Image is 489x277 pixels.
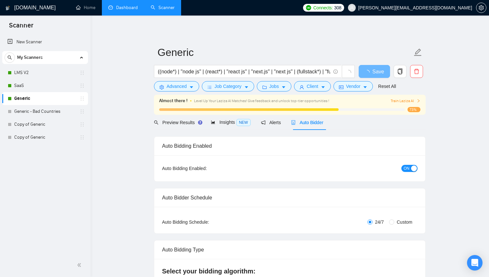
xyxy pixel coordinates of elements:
[162,218,247,226] div: Auto Bidding Schedule:
[299,85,304,90] span: user
[378,83,396,90] a: Reset All
[17,51,43,64] span: My Scanners
[339,85,343,90] span: idcard
[211,120,250,125] span: Insights
[333,81,373,91] button: idcardVendorcaret-down
[350,5,354,10] span: user
[394,218,415,226] span: Custom
[291,120,323,125] span: Auto Bidder
[414,48,422,57] span: edit
[2,51,88,144] li: My Scanners
[197,120,203,125] div: Tooltip anchor
[291,120,296,125] span: robot
[261,120,266,125] span: notification
[108,5,138,10] a: dashboardDashboard
[214,83,241,90] span: Job Category
[281,85,286,90] span: caret-down
[410,69,423,74] span: delete
[159,85,164,90] span: setting
[476,3,486,13] button: setting
[257,81,292,91] button: folderJobscaret-down
[80,109,85,114] span: holder
[162,165,247,172] div: Auto Bidding Enabled:
[391,98,420,104] button: Train Laziza AI
[346,83,360,90] span: Vendor
[154,81,199,91] button: settingAdvancedcaret-down
[5,52,15,63] button: search
[80,122,85,127] span: holder
[5,3,10,13] img: logo
[162,188,418,207] div: Auto Bidder Schedule
[5,55,15,60] span: search
[154,120,158,125] span: search
[14,131,76,144] a: Copy of Generic
[14,105,76,118] a: Generic - Bad Countries
[394,65,407,78] button: copy
[80,83,85,88] span: holder
[313,4,333,11] span: Connects:
[194,99,329,103] span: Level Up Your Laziza AI Matches! Give feedback and unlock top-tier opportunities !
[162,267,418,276] h4: Select your bidding algorithm:
[4,21,38,34] span: Scanner
[151,5,175,10] a: searchScanner
[236,119,251,126] span: NEW
[345,70,351,76] span: loading
[158,44,412,60] input: Scanner name...
[261,120,281,125] span: Alerts
[306,5,311,10] img: upwork-logo.png
[262,85,267,90] span: folder
[2,36,88,48] li: New Scanner
[467,255,483,271] div: Open Intercom Messenger
[162,137,418,155] div: Auto Bidding Enabled
[159,97,188,104] span: Almost there !
[14,118,76,131] a: Copy of Generic
[269,83,279,90] span: Jobs
[333,69,338,74] span: info-circle
[334,4,341,11] span: 308
[417,99,420,103] span: right
[14,66,76,79] a: LMS V2
[77,262,83,268] span: double-left
[364,70,372,75] span: loading
[80,135,85,140] span: holder
[202,81,254,91] button: barsJob Categorycaret-down
[307,83,318,90] span: Client
[476,5,486,10] a: setting
[410,65,423,78] button: delete
[162,240,418,259] div: Auto Bidding Type
[14,92,76,105] a: Generic
[372,68,384,76] span: Save
[189,85,194,90] span: caret-down
[154,120,201,125] span: Preview Results
[407,107,420,112] span: 73%
[244,85,249,90] span: caret-down
[404,165,409,172] span: ON
[167,83,187,90] span: Advanced
[363,85,367,90] span: caret-down
[14,79,76,92] a: SaaS
[294,81,331,91] button: userClientcaret-down
[394,69,406,74] span: copy
[80,70,85,75] span: holder
[7,36,83,48] a: New Scanner
[321,85,325,90] span: caret-down
[211,120,215,124] span: area-chart
[359,65,390,78] button: Save
[158,68,331,76] input: Search Freelance Jobs...
[207,85,212,90] span: bars
[76,5,95,10] a: homeHome
[80,96,85,101] span: holder
[373,218,386,226] span: 24/7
